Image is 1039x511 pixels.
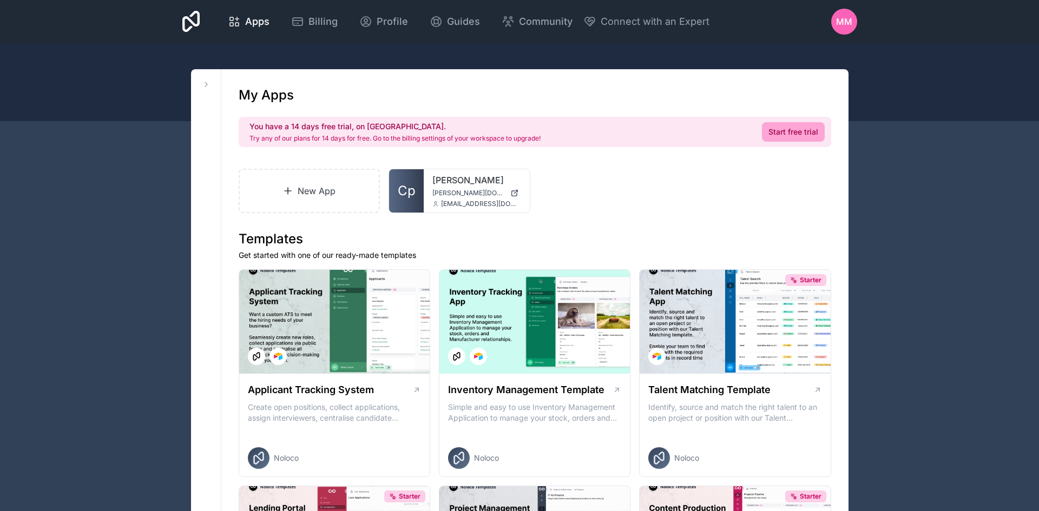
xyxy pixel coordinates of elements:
[519,14,573,29] span: Community
[239,169,380,213] a: New App
[447,14,480,29] span: Guides
[836,15,852,28] span: MM
[432,189,506,197] span: [PERSON_NAME][DOMAIN_NAME]
[448,382,604,397] h1: Inventory Management Template
[474,453,499,463] span: Noloco
[432,174,521,187] a: [PERSON_NAME]
[800,492,821,501] span: Starter
[274,453,299,463] span: Noloco
[389,169,424,213] a: Cp
[398,182,416,200] span: Cp
[239,250,831,261] p: Get started with one of our ready-made templates
[601,14,709,29] span: Connect with an Expert
[282,10,346,34] a: Billing
[674,453,699,463] span: Noloco
[493,10,581,34] a: Community
[351,10,417,34] a: Profile
[248,402,421,423] p: Create open positions, collect applications, assign interviewers, centralise candidate feedback a...
[648,382,771,397] h1: Talent Matching Template
[648,402,821,423] p: Identify, source and match the right talent to an open project or position with our Talent Matchi...
[249,121,541,132] h2: You have a 14 days free trial, on [GEOGRAPHIC_DATA].
[421,10,489,34] a: Guides
[377,14,408,29] span: Profile
[219,10,278,34] a: Apps
[239,87,294,104] h1: My Apps
[448,402,621,423] p: Simple and easy to use Inventory Management Application to manage your stock, orders and Manufact...
[274,352,282,361] img: Airtable Logo
[474,352,483,361] img: Airtable Logo
[245,14,269,29] span: Apps
[583,14,709,29] button: Connect with an Expert
[432,189,521,197] a: [PERSON_NAME][DOMAIN_NAME]
[248,382,374,397] h1: Applicant Tracking System
[308,14,338,29] span: Billing
[653,352,661,361] img: Airtable Logo
[800,276,821,284] span: Starter
[762,122,825,142] a: Start free trial
[441,200,521,208] span: [EMAIL_ADDRESS][DOMAIN_NAME]
[399,492,420,501] span: Starter
[249,134,541,143] p: Try any of our plans for 14 days for free. Go to the billing settings of your workspace to upgrade!
[239,230,831,248] h1: Templates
